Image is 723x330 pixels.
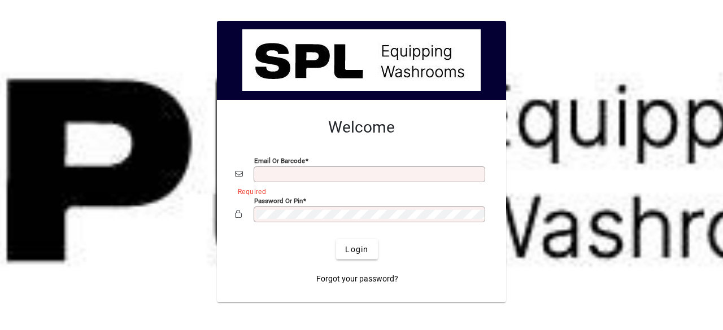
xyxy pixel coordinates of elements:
[238,185,479,197] mat-error: Required
[336,239,377,259] button: Login
[235,118,488,137] h2: Welcome
[316,273,398,285] span: Forgot your password?
[254,157,305,165] mat-label: Email or Barcode
[312,269,403,289] a: Forgot your password?
[254,197,303,205] mat-label: Password or Pin
[345,244,368,256] span: Login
